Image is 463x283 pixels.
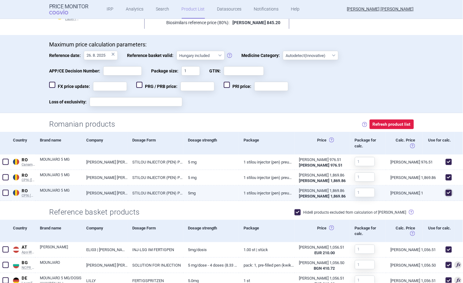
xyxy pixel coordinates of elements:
select: Medicine Category: [283,51,338,60]
a: 5 mg/dose - 4 doses (8.33 mg/ml-2.4 ml), - [183,258,239,273]
a: MOUNJARO [40,260,82,271]
a: STILOU INJECTOR (PEN) PREUMPLUT (KWIKPEN) [128,170,184,185]
div: [PERSON_NAME] 1,056.50 [299,260,335,266]
input: 1 [355,260,375,269]
div: Package [239,132,295,154]
span: FX price update: [49,82,93,91]
abbr: Ex-Factory without VAT from source [299,245,335,256]
span: GTIN: [209,66,224,76]
div: Price [295,132,350,154]
div: Brand name [35,132,82,154]
a: [PERSON_NAME] [PERSON_NAME] NEDERLAND B.V, [GEOGRAPHIC_DATA] [82,258,128,273]
abbr: Ex-Factory without VAT from source [299,172,335,184]
div: Dosage Form [128,220,184,242]
strong: [PERSON_NAME] 1,869.86 [299,194,346,198]
div: Country [11,220,35,242]
strong: BGN 410.72 [314,266,335,271]
span: COGVIO [49,10,77,15]
div: [PERSON_NAME] 1,869.86 [299,188,335,194]
span: RO [22,188,35,194]
div: Package for calc. [350,220,386,242]
span: APP/CE Decision Number: [49,66,103,76]
a: 5mg [183,185,239,201]
a: 5 mg [183,170,239,185]
input: Reference date:× [84,51,118,60]
input: APP/CE Decision Number: [103,66,142,76]
div: [PERSON_NAME] 1,056.51 [299,276,335,281]
span: Used for calculation [454,261,462,269]
span: CPN (MoH) [22,194,35,198]
input: FX price update: [93,82,127,91]
button: Refresh product list [370,120,414,129]
span: PRI price: [224,82,254,91]
span: BG [22,260,35,266]
div: Package for calc. [350,132,386,154]
label: Hide 8 products excluded from calculation of [PERSON_NAME] [295,209,406,216]
span: LauerTaxe CGM [65,17,79,21]
span: Reference basket valid: [127,51,176,60]
a: [PERSON_NAME] 976.51 [386,155,423,170]
div: Brand name [35,220,82,242]
img: Austria [13,247,19,253]
a: Pack: 1, pre-filled pen (Kwik Pen) [239,258,295,273]
div: Country [11,132,35,154]
a: Price MonitorCOGVIO [49,3,88,15]
div: Use for calc. [423,220,454,242]
div: Use for calc. [423,132,454,154]
strong: EUR 210.00 [315,250,335,255]
div: × [111,51,115,58]
span: PRG / PRB price: [136,82,181,91]
a: BGBGNCPR PRED [11,259,35,270]
span: NCPR PRED [22,266,35,270]
a: 5MG/DOSIS [183,242,239,257]
div: Calc. Price [386,220,423,242]
span: RO [22,157,35,163]
a: [PERSON_NAME] 1,869.86 [386,170,423,185]
h2: Reference basket products [49,207,145,217]
a: 1 stilou injector (pen) preumplut KwikPen, multidoza (5 mg/0,6ml/doza) (2 ani) [239,155,295,170]
span: Package size: [151,66,181,76]
input: PRI price: [254,82,288,91]
strong: [PERSON_NAME] 845.20 [232,20,280,25]
a: 1 stilou injector (pen) preumplut KwikPen, multidoza (5 mg/0,6ml/doza) [239,185,295,201]
p: Maximum price calculation parameters: [49,41,414,48]
a: STILOU INJECTOR (PEN) PREUMPLUT (KWIKPEN) [128,155,184,170]
a: [PERSON_NAME] 1,056.50 [386,258,423,273]
span: Reference date: [49,51,84,60]
a: ROROCPN (MoH) [11,187,35,198]
img: Romania [13,190,19,196]
a: ROROCanamed ([DOMAIN_NAME] - Canamed Annex 1) [11,156,35,167]
img: Romania [13,174,19,181]
div: Dosage strength [183,220,239,242]
a: [PERSON_NAME] [PERSON_NAME] NEDERLAND B.V. - [GEOGRAPHIC_DATA] [82,185,128,201]
img: Romania [13,159,19,165]
a: ROROCPN ([DOMAIN_NAME]) [11,172,35,182]
a: ATATApo-Warenv.III [11,244,35,255]
strong: Price Monitor [49,3,88,10]
a: MOUNJARO 5 MG [40,172,82,183]
a: MOUNJARO 5 MG [40,188,82,199]
input: 1 [355,157,375,166]
a: 1 stilou injector (pen) preumplut KwikPen, multidoză (5 mg/0,6 ml/doză) [239,170,295,185]
a: 5 mg [183,155,239,170]
span: Medicine Category: [241,51,283,60]
select: Reference basket valid: [176,51,225,60]
div: [PERSON_NAME] 1,056.51 [299,245,335,250]
div: [PERSON_NAME] 1,869.86 [299,172,335,178]
a: [PERSON_NAME] [40,244,82,255]
a: INJ-LSG IM FERTIGPEN [128,242,184,257]
strong: [PERSON_NAME] 1,869.86 [299,178,346,183]
p: Biosimilars reference price (80%): [152,20,229,26]
a: [PERSON_NAME] 1,056.51 [386,242,423,257]
div: [PERSON_NAME] 976.51 [299,157,335,163]
a: STILOU INJECTOR (PEN) PREUMPLUT (KWIKPEN) [128,185,184,201]
h2: Romanian products [49,119,115,129]
a: SOLUTION FOR INJECTION [128,258,184,273]
a: [PERSON_NAME] [PERSON_NAME] NEDERLAND B.V. - [GEOGRAPHIC_DATA] [82,155,128,170]
input: PRG / PRB price: [181,82,215,91]
span: DE [22,276,35,281]
abbr: Ex-Factory without VAT from source [299,157,335,168]
div: Dosage strength [183,132,239,154]
input: 1 [355,172,375,182]
img: Bulgaria [13,262,19,268]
